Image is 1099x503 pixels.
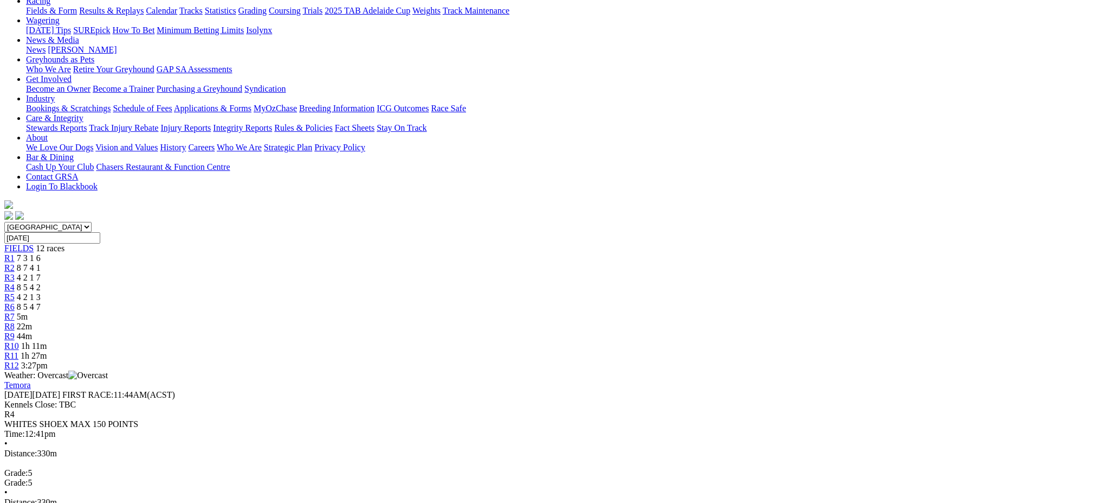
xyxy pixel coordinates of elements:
[4,283,15,292] a: R4
[213,123,272,132] a: Integrity Reports
[17,332,32,341] span: 44m
[4,419,1095,429] div: WHITES SHOEX MAX 150 POINTS
[79,6,144,15] a: Results & Replays
[269,6,301,15] a: Coursing
[26,123,87,132] a: Stewards Reports
[26,162,1095,172] div: Bar & Dining
[17,263,41,272] span: 8 7 4 1
[26,16,60,25] a: Wagering
[62,390,175,399] span: 11:44AM(ACST)
[4,273,15,282] a: R3
[26,55,94,64] a: Greyhounds as Pets
[26,26,1095,35] div: Wagering
[146,6,177,15] a: Calendar
[26,45,1095,55] div: News & Media
[113,104,172,113] a: Schedule of Fees
[160,143,186,152] a: History
[160,123,211,132] a: Injury Reports
[17,292,41,302] span: 4 2 1 3
[188,143,215,152] a: Careers
[26,143,1095,152] div: About
[254,104,297,113] a: MyOzChase
[26,65,1095,74] div: Greyhounds as Pets
[4,292,15,302] a: R5
[62,390,113,399] span: FIRST RACE:
[4,468,1095,478] div: 5
[21,361,48,370] span: 3:27pm
[73,65,154,74] a: Retire Your Greyhound
[4,439,8,448] span: •
[246,26,272,35] a: Isolynx
[4,211,13,220] img: facebook.svg
[26,65,71,74] a: Who We Are
[4,341,19,351] a: R10
[157,65,232,74] a: GAP SA Assessments
[21,351,47,360] span: 1h 27m
[4,478,28,487] span: Grade:
[4,332,15,341] a: R9
[17,302,41,311] span: 8 5 4 7
[4,312,15,321] a: R7
[274,123,333,132] a: Rules & Policies
[26,133,48,142] a: About
[26,104,1095,113] div: Industry
[302,6,322,15] a: Trials
[4,322,15,331] a: R8
[26,143,93,152] a: We Love Our Dogs
[4,429,25,438] span: Time:
[17,312,28,321] span: 5m
[36,244,64,253] span: 12 races
[264,143,312,152] a: Strategic Plan
[4,449,37,458] span: Distance:
[68,371,108,380] img: Overcast
[4,302,15,311] a: R6
[4,263,15,272] a: R2
[4,410,15,419] span: R4
[17,253,41,263] span: 7 3 1 6
[238,6,267,15] a: Grading
[443,6,509,15] a: Track Maintenance
[4,468,28,477] span: Grade:
[17,273,41,282] span: 4 2 1 7
[377,104,429,113] a: ICG Outcomes
[26,162,94,171] a: Cash Up Your Club
[4,253,15,263] a: R1
[4,361,19,370] a: R12
[4,380,31,390] a: Temora
[157,26,244,35] a: Minimum Betting Limits
[26,182,98,191] a: Login To Blackbook
[157,84,242,93] a: Purchasing a Greyhound
[26,26,71,35] a: [DATE] Tips
[26,152,74,162] a: Bar & Dining
[4,400,1095,410] div: Kennels Close: TBC
[26,113,83,123] a: Care & Integrity
[17,322,32,331] span: 22m
[325,6,410,15] a: 2025 TAB Adelaide Cup
[4,371,108,380] span: Weather: Overcast
[26,84,1095,94] div: Get Involved
[4,200,13,209] img: logo-grsa-white.png
[17,283,41,292] span: 8 5 4 2
[4,232,100,244] input: Select date
[179,6,203,15] a: Tracks
[4,449,1095,459] div: 330m
[89,123,158,132] a: Track Injury Rebate
[26,94,55,103] a: Industry
[26,123,1095,133] div: Care & Integrity
[113,26,155,35] a: How To Bet
[377,123,426,132] a: Stay On Track
[26,84,90,93] a: Become an Owner
[26,172,78,181] a: Contact GRSA
[26,45,46,54] a: News
[299,104,374,113] a: Breeding Information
